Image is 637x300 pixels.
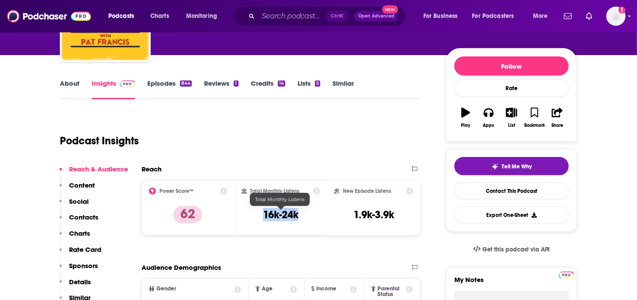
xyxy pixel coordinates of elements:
[559,272,574,279] img: Podchaser Pro
[619,7,626,14] svg: Add a profile image
[142,263,221,272] h2: Audience Demographics
[423,10,458,22] span: For Business
[234,80,238,87] div: 1
[102,9,145,23] button: open menu
[466,239,557,260] a: Get this podcast via API
[353,208,394,221] h3: 1.9k-3.9k
[454,182,569,199] a: Contact This Podcast
[454,102,477,133] button: Play
[315,80,320,87] div: 5
[69,229,90,237] p: Charts
[606,7,626,26] img: User Profile
[142,165,162,173] h2: Reach
[561,9,575,24] a: Show notifications dropdown
[59,197,89,213] button: Social
[59,278,91,294] button: Details
[482,246,550,253] span: Get this podcast via API
[382,5,398,14] span: New
[454,276,569,291] label: My Notes
[263,208,298,221] h3: 16k-24k
[147,79,192,99] a: Episodes844
[472,10,514,22] span: For Podcasters
[500,102,523,133] button: List
[60,134,139,147] h1: Podcast Insights
[343,188,391,194] h2: New Episode Listens
[108,10,134,22] span: Podcasts
[354,11,398,21] button: Open AdvancedNew
[527,9,559,23] button: open menu
[59,229,90,245] button: Charts
[69,165,128,173] p: Reach & Audience
[454,56,569,76] button: Follow
[533,10,548,22] span: More
[69,245,101,254] p: Rate Card
[582,9,596,24] a: Show notifications dropdown
[242,6,414,26] div: Search podcasts, credits, & more...
[60,79,80,99] a: About
[69,213,98,221] p: Contacts
[7,8,91,24] img: Podchaser - Follow, Share and Rate Podcasts
[477,102,500,133] button: Apps
[255,196,305,202] span: Total Monthly Listens
[546,102,569,133] button: Share
[483,123,495,128] div: Apps
[180,80,192,87] div: 844
[551,123,563,128] div: Share
[606,7,626,26] span: Logged in as TaraKennedy
[454,206,569,223] button: Export One-Sheet
[59,165,128,181] button: Reach & Audience
[92,79,135,99] a: InsightsPodchaser Pro
[258,9,327,23] input: Search podcasts, credits, & more...
[120,80,135,87] img: Podchaser Pro
[454,79,569,97] div: Rate
[316,286,336,292] span: Income
[69,278,91,286] p: Details
[523,102,546,133] button: Bookmark
[204,79,238,99] a: Reviews1
[377,286,405,297] span: Parental Status
[524,123,545,128] div: Bookmark
[262,286,273,292] span: Age
[69,262,98,270] p: Sponsors
[186,10,217,22] span: Monitoring
[508,123,515,128] div: List
[69,181,95,189] p: Content
[59,213,98,229] button: Contacts
[606,7,626,26] button: Show profile menu
[298,79,320,99] a: Lists5
[559,270,574,279] a: Pro website
[156,286,176,292] span: Gender
[250,188,300,194] h2: Total Monthly Listens
[278,80,285,87] div: 14
[251,79,285,99] a: Credits14
[358,14,395,18] span: Open Advanced
[332,79,354,99] a: Similar
[454,157,569,175] button: tell me why sparkleTell Me Why
[150,10,169,22] span: Charts
[145,9,174,23] a: Charts
[327,10,347,22] span: Ctrl K
[492,163,499,170] img: tell me why sparkle
[159,188,194,194] h2: Power Score™
[180,9,228,23] button: open menu
[59,262,98,278] button: Sponsors
[69,197,89,206] p: Social
[59,181,95,197] button: Content
[467,9,527,23] button: open menu
[461,123,471,128] div: Play
[417,9,469,23] button: open menu
[502,163,532,170] span: Tell Me Why
[59,245,101,262] button: Rate Card
[173,206,202,223] p: 62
